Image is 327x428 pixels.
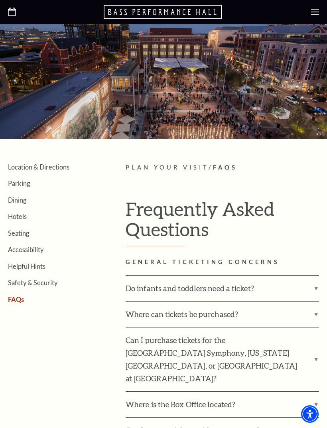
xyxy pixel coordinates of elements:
[8,8,16,17] a: Open this option
[8,163,69,171] a: Location & Directions
[126,392,319,417] label: Where is the Box Office located?
[213,164,237,171] span: FAQs
[8,229,29,237] a: Seating
[8,213,27,220] a: Hotels
[104,4,223,20] a: Open this option
[8,279,57,286] a: Safety & Security
[8,296,24,303] a: FAQs
[126,276,319,301] label: Do infants and toddlers need a ticket?
[8,246,43,253] a: Accessibility
[126,257,319,267] h2: GENERAL TICKETING CONCERNS
[8,196,26,204] a: Dining
[8,262,45,270] a: Helpful Hints
[126,163,319,173] p: /
[126,302,319,327] label: Where can tickets be purchased?
[126,164,209,171] span: Plan Your Visit
[126,327,319,391] label: Can I purchase tickets for the [GEOGRAPHIC_DATA] Symphony, [US_STATE][GEOGRAPHIC_DATA], or [GEOGR...
[8,179,30,187] a: Parking
[126,199,319,246] h1: Frequently Asked Questions
[301,405,319,423] div: Accessibility Menu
